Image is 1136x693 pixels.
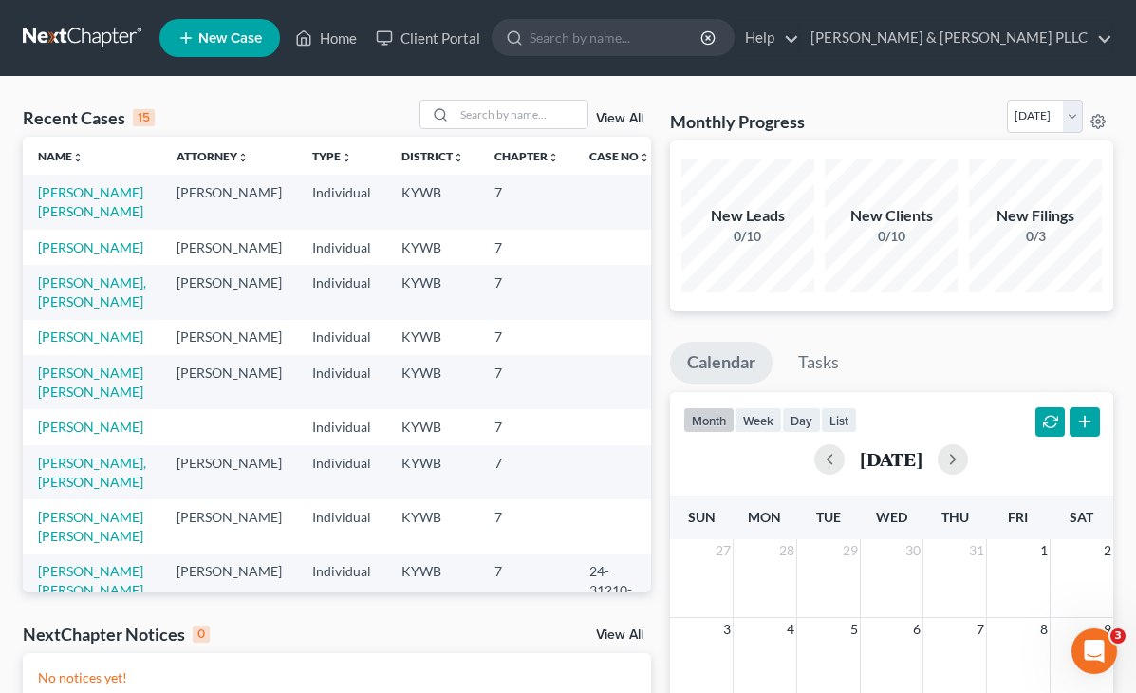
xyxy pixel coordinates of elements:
[785,618,796,641] span: 4
[548,152,559,163] i: unfold_more
[133,109,155,126] div: 15
[876,509,907,525] span: Wed
[903,539,922,562] span: 30
[969,227,1102,246] div: 0/3
[721,618,733,641] span: 3
[401,149,464,163] a: Districtunfold_more
[177,149,249,163] a: Attorneyunfold_more
[1110,628,1126,644] span: 3
[38,509,143,544] a: [PERSON_NAME] [PERSON_NAME]
[161,445,297,499] td: [PERSON_NAME]
[38,419,143,435] a: [PERSON_NAME]
[1038,618,1050,641] span: 8
[479,265,574,319] td: 7
[860,449,922,469] h2: [DATE]
[801,21,1112,55] a: [PERSON_NAME] & [PERSON_NAME] PLLC
[386,320,479,355] td: KYWB
[911,618,922,641] span: 6
[38,149,84,163] a: Nameunfold_more
[38,274,146,309] a: [PERSON_NAME], [PERSON_NAME]
[386,175,479,229] td: KYWB
[589,149,650,163] a: Case Nounfold_more
[297,320,386,355] td: Individual
[297,355,386,409] td: Individual
[386,230,479,265] td: KYWB
[530,20,703,55] input: Search by name...
[161,175,297,229] td: [PERSON_NAME]
[969,205,1102,227] div: New Filings
[297,175,386,229] td: Individual
[479,320,574,355] td: 7
[821,407,857,433] button: list
[386,409,479,444] td: KYWB
[825,205,958,227] div: New Clients
[816,509,841,525] span: Tue
[386,265,479,319] td: KYWB
[297,409,386,444] td: Individual
[38,239,143,255] a: [PERSON_NAME]
[386,554,479,627] td: KYWB
[639,152,650,163] i: unfold_more
[596,628,643,642] a: View All
[198,31,262,46] span: New Case
[38,563,143,598] a: [PERSON_NAME] [PERSON_NAME]
[1102,539,1113,562] span: 2
[681,227,814,246] div: 0/10
[38,184,143,219] a: [PERSON_NAME] [PERSON_NAME]
[681,205,814,227] div: New Leads
[494,149,559,163] a: Chapterunfold_more
[386,445,479,499] td: KYWB
[161,499,297,553] td: [PERSON_NAME]
[161,265,297,319] td: [PERSON_NAME]
[72,152,84,163] i: unfold_more
[193,626,210,643] div: 0
[479,445,574,499] td: 7
[683,407,735,433] button: month
[1070,509,1093,525] span: Sat
[297,499,386,553] td: Individual
[967,539,986,562] span: 31
[736,21,799,55] a: Help
[297,230,386,265] td: Individual
[297,265,386,319] td: Individual
[386,499,479,553] td: KYWB
[735,407,782,433] button: week
[479,499,574,553] td: 7
[312,149,352,163] a: Typeunfold_more
[38,668,636,687] p: No notices yet!
[975,618,986,641] span: 7
[386,355,479,409] td: KYWB
[1071,628,1117,674] iframe: Intercom live chat
[748,509,781,525] span: Mon
[455,101,587,128] input: Search by name...
[237,152,249,163] i: unfold_more
[23,106,155,129] div: Recent Cases
[23,623,210,646] div: NextChapter Notices
[782,407,821,433] button: day
[1008,509,1028,525] span: Fri
[341,152,352,163] i: unfold_more
[670,342,773,384] a: Calendar
[714,539,733,562] span: 27
[1038,539,1050,562] span: 1
[574,554,665,627] td: 24-31210-crm
[38,455,146,490] a: [PERSON_NAME], [PERSON_NAME]
[161,355,297,409] td: [PERSON_NAME]
[479,355,574,409] td: 7
[38,328,143,345] a: [PERSON_NAME]
[297,554,386,627] td: Individual
[479,230,574,265] td: 7
[161,230,297,265] td: [PERSON_NAME]
[286,21,366,55] a: Home
[453,152,464,163] i: unfold_more
[479,409,574,444] td: 7
[841,539,860,562] span: 29
[479,175,574,229] td: 7
[688,509,716,525] span: Sun
[670,110,805,133] h3: Monthly Progress
[38,365,143,400] a: [PERSON_NAME] [PERSON_NAME]
[781,342,856,384] a: Tasks
[479,554,574,627] td: 7
[848,618,860,641] span: 5
[366,21,490,55] a: Client Portal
